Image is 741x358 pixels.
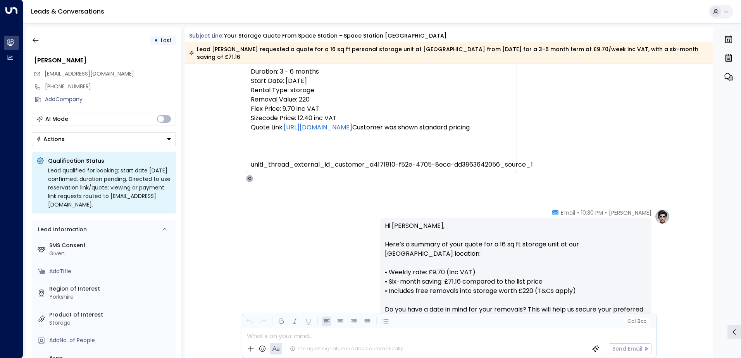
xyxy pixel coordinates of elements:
div: AddCompany [45,95,176,103]
span: | [635,318,636,324]
div: • [154,33,158,47]
span: [EMAIL_ADDRESS][DOMAIN_NAME] [45,70,134,77]
div: Your storage quote from Space Station - Space Station [GEOGRAPHIC_DATA] [224,32,447,40]
span: Lost [161,36,172,44]
div: Yorkshire [49,293,173,301]
div: Given [49,250,173,258]
label: Region of Interest [49,285,173,293]
span: Email [561,209,575,217]
div: [PERSON_NAME] [34,56,176,65]
div: Storage [49,319,173,327]
div: AI Mode [45,115,68,123]
span: 10:30 PM [581,209,603,217]
div: Lead Information [35,225,87,234]
button: Undo [245,317,254,326]
div: O [246,175,253,182]
label: Product of Interest [49,311,173,319]
a: Leads & Conversations [31,7,104,16]
div: Lead qualified for booking; start date [DATE] confirmed, duration pending. Directed to use reserv... [48,166,171,209]
span: [PERSON_NAME] [609,209,651,217]
span: Subject Line: [189,32,223,40]
label: SMS Consent [49,241,173,250]
button: Actions [32,132,176,146]
div: The agent signature is added automatically [290,345,403,352]
span: • [577,209,579,217]
span: • [605,209,607,217]
button: Cc|Bcc [624,318,649,325]
span: Cc Bcc [627,318,646,324]
p: Qualification Status [48,157,171,165]
div: Lead [PERSON_NAME] requested a quote for a 16 sq ft personal storage unit at [GEOGRAPHIC_DATA] fr... [189,45,709,61]
div: AddNo. of People [49,336,173,344]
div: [PHONE_NUMBER] [45,83,176,91]
a: [URL][DOMAIN_NAME] [284,123,352,132]
button: Redo [258,317,268,326]
span: vonburton@ymail.com [45,70,134,78]
img: profile-logo.png [655,209,670,224]
div: Button group with a nested menu [32,132,176,146]
div: Actions [36,136,65,143]
div: AddTitle [49,267,173,275]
